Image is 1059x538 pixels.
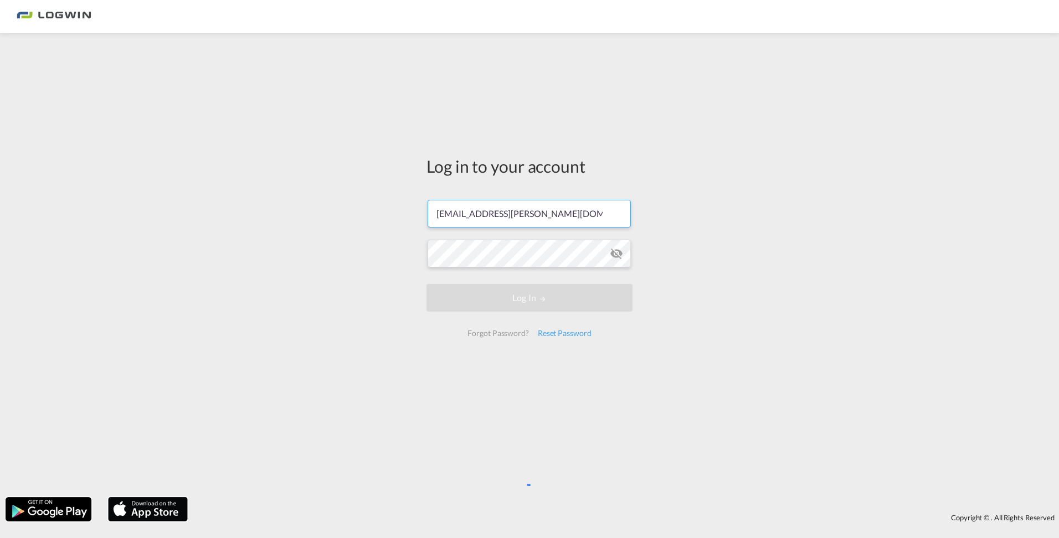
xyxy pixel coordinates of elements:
[610,247,623,260] md-icon: icon-eye-off
[17,4,91,29] img: bc73a0e0d8c111efacd525e4c8ad7d32.png
[533,323,596,343] div: Reset Password
[426,154,633,178] div: Log in to your account
[4,496,92,523] img: google.png
[428,200,631,227] input: Enter email/phone number
[426,284,633,312] button: LOGIN
[107,496,189,523] img: apple.png
[193,508,1059,527] div: Copyright © . All Rights Reserved
[463,323,533,343] div: Forgot Password?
